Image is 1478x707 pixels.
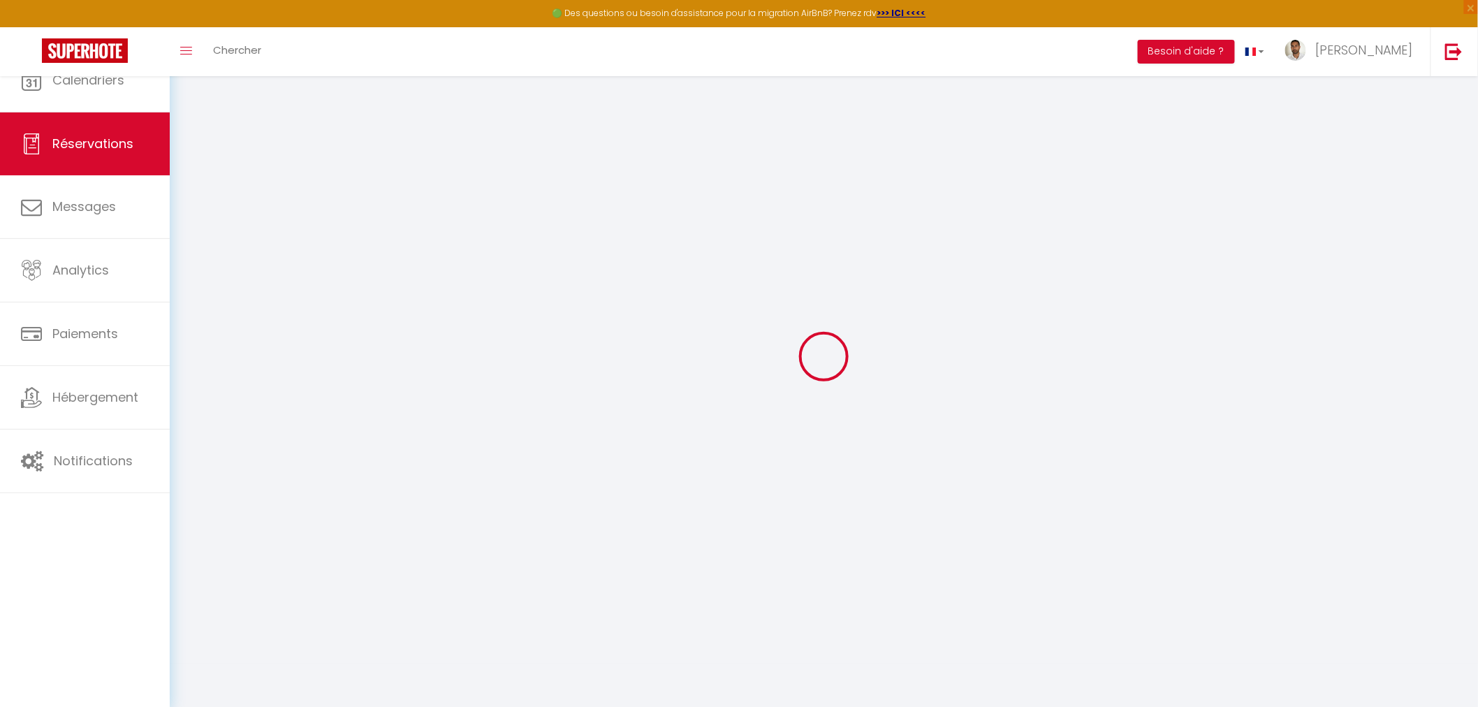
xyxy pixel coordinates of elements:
[52,135,133,152] span: Réservations
[1445,43,1463,60] img: logout
[1315,41,1413,59] span: [PERSON_NAME]
[52,261,109,279] span: Analytics
[52,198,116,215] span: Messages
[52,388,138,406] span: Hébergement
[42,38,128,63] img: Super Booking
[1285,40,1306,61] img: ...
[1275,27,1431,76] a: ... [PERSON_NAME]
[203,27,272,76] a: Chercher
[213,43,261,57] span: Chercher
[1138,40,1235,64] button: Besoin d'aide ?
[877,7,926,19] a: >>> ICI <<<<
[52,325,118,342] span: Paiements
[54,452,133,469] span: Notifications
[52,71,124,89] span: Calendriers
